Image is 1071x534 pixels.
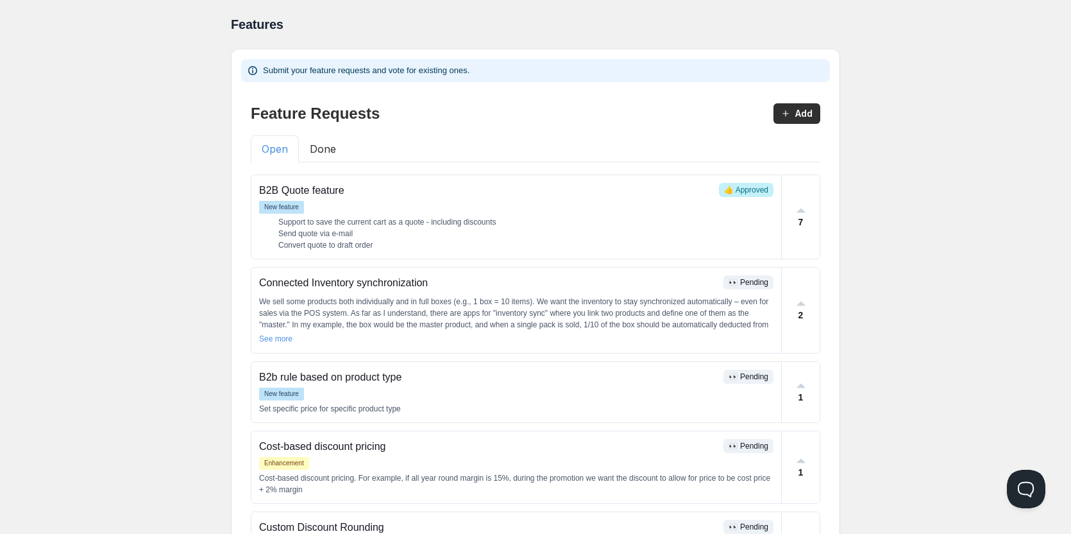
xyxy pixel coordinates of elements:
[263,65,469,75] span: Submit your feature requests and vote for existing ones.
[259,403,773,415] p: Set specific price for specific product type
[278,216,773,228] li: Support to save the current cart as a quote - including discounts
[259,472,773,495] p: Cost-based discount pricing. For example, if all year round margin is 15%, during the promotion w...
[724,185,768,194] span: 👍 Approved
[299,135,347,162] button: Done
[729,522,768,531] span: 👀 Pending
[259,370,718,385] p: B2b rule based on product type
[798,216,804,229] p: 7
[259,333,292,345] p: See more
[259,457,309,470] span: Enhancement
[798,391,804,404] p: 1
[729,372,768,381] span: 👀 Pending
[278,239,773,251] li: Convert quote to draft order
[259,388,304,401] span: New feature
[259,439,718,454] p: Cost-based discount pricing
[1007,470,1045,508] iframe: Help Scout Beacon - Open
[278,228,773,239] li: Send quote via e-mail
[773,103,820,124] button: Add
[259,296,773,342] p: We sell some products both individually and in full boxes (e.g., 1 box = 10 items). We want the i...
[251,102,380,125] p: Feature Requests
[259,183,714,198] p: B2B Quote feature
[729,442,768,451] span: 👀 Pending
[259,201,304,214] span: New feature
[798,309,804,322] p: 2
[729,278,768,287] span: 👀 Pending
[259,275,718,291] p: Connected Inventory synchronization
[798,466,804,479] p: 1
[251,135,299,162] button: Open
[231,17,283,31] span: Features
